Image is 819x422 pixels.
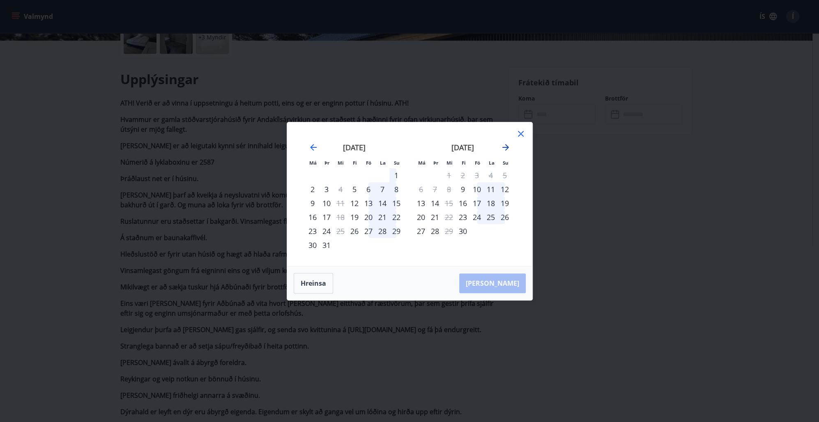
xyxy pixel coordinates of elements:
[389,210,403,224] div: 22
[320,196,334,210] div: 10
[484,210,498,224] td: Choose laugardagur, 25. apríl 2026 as your check-in date. It’s available.
[484,196,498,210] td: Choose laugardagur, 18. apríl 2026 as your check-in date. It’s available.
[414,210,428,224] td: Choose mánudagur, 20. apríl 2026 as your check-in date. It’s available.
[389,168,403,182] td: Choose sunnudagur, 1. mars 2026 as your check-in date. It’s available.
[320,238,334,252] div: 31
[343,142,366,152] strong: [DATE]
[442,210,456,224] td: Not available. miðvikudagur, 22. apríl 2026
[320,196,334,210] td: Choose þriðjudagur, 10. mars 2026 as your check-in date. It’s available.
[498,210,512,224] div: 26
[320,182,334,196] td: Choose þriðjudagur, 3. mars 2026 as your check-in date. It’s available.
[361,224,375,238] div: 27
[361,224,375,238] td: Choose föstudagur, 27. mars 2026 as your check-in date. It’s available.
[361,182,375,196] td: Choose föstudagur, 6. mars 2026 as your check-in date. It’s available.
[334,182,347,196] div: Aðeins útritun í boði
[442,224,456,238] div: Aðeins útritun í boði
[428,224,442,238] div: 28
[306,224,320,238] div: 23
[334,182,347,196] td: Not available. miðvikudagur, 4. mars 2026
[366,160,371,166] small: Fö
[375,210,389,224] td: Choose laugardagur, 21. mars 2026 as your check-in date. It’s available.
[442,168,456,182] div: Aðeins útritun í boði
[442,182,456,196] td: Not available. miðvikudagur, 8. apríl 2026
[462,160,466,166] small: Fi
[306,210,320,224] div: 16
[334,196,347,210] div: Aðeins útritun í boði
[306,182,320,196] td: Choose mánudagur, 2. mars 2026 as your check-in date. It’s available.
[456,182,470,196] td: Choose fimmtudagur, 9. apríl 2026 as your check-in date. It’s available.
[470,182,484,196] td: Choose föstudagur, 10. apríl 2026 as your check-in date. It’s available.
[428,224,442,238] td: Choose þriðjudagur, 28. apríl 2026 as your check-in date. It’s available.
[375,224,389,238] div: 28
[306,238,320,252] div: 30
[470,196,484,210] div: 17
[306,210,320,224] td: Choose mánudagur, 16. mars 2026 as your check-in date. It’s available.
[470,168,484,182] td: Not available. föstudagur, 3. apríl 2026
[498,182,512,196] div: 12
[306,224,320,238] td: Choose mánudagur, 23. mars 2026 as your check-in date. It’s available.
[389,224,403,238] div: 29
[470,210,484,224] div: 24
[334,210,347,224] div: Aðeins útritun í boði
[442,210,456,224] div: Aðeins útritun í boði
[484,182,498,196] div: 11
[361,210,375,224] td: Choose föstudagur, 20. mars 2026 as your check-in date. It’s available.
[347,210,361,224] div: Aðeins innritun í boði
[503,160,508,166] small: Su
[428,196,442,210] div: 14
[456,196,470,210] div: Aðeins innritun í boði
[428,182,442,196] td: Not available. þriðjudagur, 7. apríl 2026
[334,224,347,238] td: Not available. miðvikudagur, 25. mars 2026
[347,224,361,238] td: Choose fimmtudagur, 26. mars 2026 as your check-in date. It’s available.
[306,196,320,210] td: Choose mánudagur, 9. mars 2026 as your check-in date. It’s available.
[375,210,389,224] div: 21
[353,160,357,166] small: Fi
[361,196,375,210] div: 13
[334,196,347,210] td: Not available. miðvikudagur, 11. mars 2026
[347,182,361,196] div: Aðeins innritun í boði
[451,142,474,152] strong: [DATE]
[347,210,361,224] td: Choose fimmtudagur, 19. mars 2026 as your check-in date. It’s available.
[389,168,403,182] div: 1
[320,224,334,238] div: 24
[484,210,498,224] div: 25
[456,210,470,224] div: Aðeins innritun í boði
[470,210,484,224] td: Choose föstudagur, 24. apríl 2026 as your check-in date. It’s available.
[498,196,512,210] div: 19
[442,196,456,210] td: Not available. miðvikudagur, 15. apríl 2026
[442,224,456,238] td: Not available. miðvikudagur, 29. apríl 2026
[456,182,470,196] div: Aðeins innritun í boði
[475,160,480,166] small: Fö
[456,196,470,210] td: Choose fimmtudagur, 16. apríl 2026 as your check-in date. It’s available.
[334,210,347,224] td: Not available. miðvikudagur, 18. mars 2026
[456,224,470,238] div: Aðeins innritun í boði
[498,168,512,182] td: Not available. sunnudagur, 5. apríl 2026
[389,196,403,210] div: 15
[347,196,361,210] td: Choose fimmtudagur, 12. mars 2026 as your check-in date. It’s available.
[428,196,442,210] td: Choose þriðjudagur, 14. apríl 2026 as your check-in date. It’s available.
[375,182,389,196] div: 7
[320,224,334,238] td: Choose þriðjudagur, 24. mars 2026 as your check-in date. It’s available.
[414,224,428,238] div: 27
[306,182,320,196] div: 2
[414,224,428,238] td: Choose mánudagur, 27. apríl 2026 as your check-in date. It’s available.
[389,224,403,238] td: Choose sunnudagur, 29. mars 2026 as your check-in date. It’s available.
[456,224,470,238] td: Choose fimmtudagur, 30. apríl 2026 as your check-in date. It’s available.
[389,196,403,210] td: Choose sunnudagur, 15. mars 2026 as your check-in date. It’s available.
[375,182,389,196] td: Choose laugardagur, 7. mars 2026 as your check-in date. It’s available.
[294,273,333,294] button: Hreinsa
[498,182,512,196] td: Choose sunnudagur, 12. apríl 2026 as your check-in date. It’s available.
[375,196,389,210] div: 14
[347,224,361,238] div: Aðeins innritun í boði
[418,160,426,166] small: Má
[361,210,375,224] div: 20
[428,210,442,224] div: 21
[389,182,403,196] div: 8
[484,182,498,196] td: Choose laugardagur, 11. apríl 2026 as your check-in date. It’s available.
[501,142,511,152] div: Move forward to switch to the next month.
[498,196,512,210] td: Choose sunnudagur, 19. apríl 2026 as your check-in date. It’s available.
[414,196,428,210] td: Choose mánudagur, 13. apríl 2026 as your check-in date. It’s available.
[320,210,334,224] div: 17
[380,160,386,166] small: La
[309,160,317,166] small: Má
